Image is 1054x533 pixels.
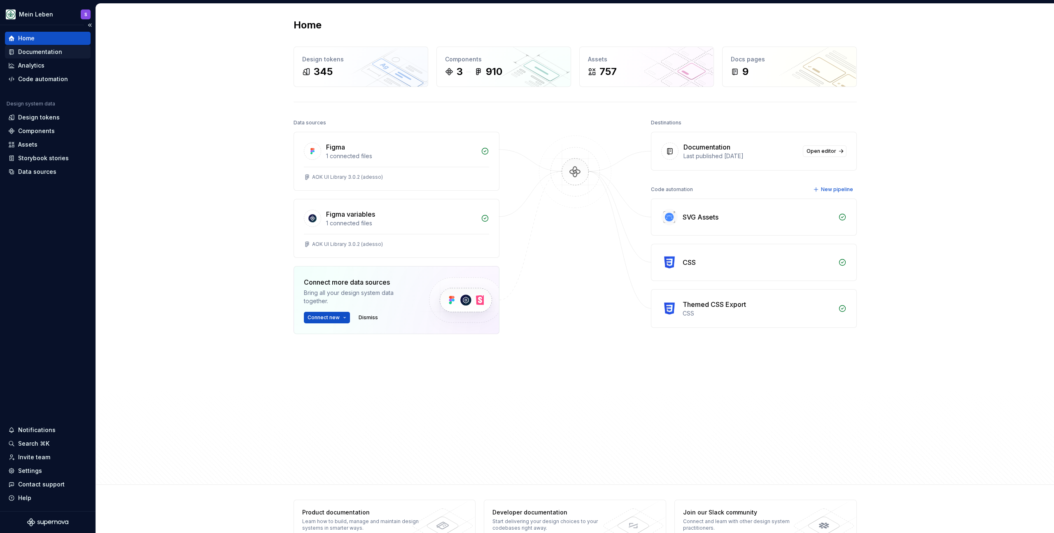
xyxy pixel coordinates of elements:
div: Themed CSS Export [683,299,746,309]
div: Start delivering your design choices to your codebases right away. [492,518,612,531]
a: Components3910 [436,47,571,87]
div: Docs pages [731,55,848,63]
a: Open editor [803,145,846,157]
button: New pipeline [811,184,857,195]
a: Figma variables1 connected filesAOK UI Library 3.0.2 (adesso) [294,199,499,258]
div: Analytics [18,61,44,70]
button: Connect new [304,312,350,323]
div: 345 [314,65,333,78]
div: AOK UI Library 3.0.2 (adesso) [312,241,383,248]
div: Documentation [18,48,62,56]
div: Contact support [18,480,65,489]
div: Product documentation [302,508,422,517]
svg: Supernova Logo [27,518,68,526]
div: Developer documentation [492,508,612,517]
div: Connect and learn with other design system practitioners. [683,518,803,531]
a: Figma1 connected filesAOK UI Library 3.0.2 (adesso) [294,132,499,191]
a: Design tokens [5,111,91,124]
img: df5db9ef-aba0-4771-bf51-9763b7497661.png [6,9,16,19]
div: Settings [18,467,42,475]
button: Search ⌘K [5,437,91,450]
div: Assets [18,140,37,149]
div: Notifications [18,426,56,434]
a: Storybook stories [5,152,91,165]
a: Documentation [5,45,91,58]
button: Contact support [5,478,91,491]
a: Settings [5,464,91,477]
div: Figma [326,142,345,152]
span: New pipeline [821,186,853,193]
div: Design tokens [18,113,60,122]
span: Open editor [807,148,836,154]
a: Components [5,124,91,138]
button: Notifications [5,423,91,437]
div: Figma variables [326,209,375,219]
div: Data sources [18,168,56,176]
div: 1 connected files [326,219,476,227]
div: Storybook stories [18,154,69,162]
div: Documentation [683,142,730,152]
div: Data sources [294,117,326,129]
button: Mein LebenS [2,5,94,23]
span: Connect new [308,314,340,321]
div: Connect more data sources [304,277,415,287]
div: Design system data [7,101,55,107]
a: Invite team [5,451,91,464]
div: Help [18,494,31,502]
a: Assets757 [579,47,714,87]
button: Collapse sidebar [84,19,96,31]
div: AOK UI Library 3.0.2 (adesso) [312,174,383,180]
a: Data sources [5,165,91,178]
div: Invite team [18,453,50,461]
a: Analytics [5,59,91,72]
div: 757 [599,65,617,78]
div: Home [18,34,35,42]
a: Design tokens345 [294,47,428,87]
a: Code automation [5,72,91,86]
a: Home [5,32,91,45]
div: Learn how to build, manage and maintain design systems in smarter ways. [302,518,422,531]
span: Dismiss [359,314,378,321]
div: 1 connected files [326,152,476,160]
div: Destinations [651,117,681,129]
button: Dismiss [355,312,382,323]
a: Docs pages9 [722,47,857,87]
a: Assets [5,138,91,151]
div: 3 [457,65,463,78]
div: Search ⌘K [18,439,49,448]
div: CSS [683,257,696,267]
div: 910 [486,65,502,78]
button: Help [5,491,91,505]
div: Code automation [651,184,693,195]
div: Join our Slack community [683,508,803,517]
div: Code automation [18,75,68,83]
div: Last published [DATE] [683,152,798,160]
div: 9 [742,65,749,78]
div: Components [18,127,55,135]
div: SVG Assets [683,212,718,222]
div: CSS [683,309,833,318]
div: S [84,11,87,18]
div: Bring all your design system data together. [304,289,415,305]
div: Components [445,55,562,63]
h2: Home [294,19,322,32]
div: Assets [588,55,705,63]
div: Mein Leben [19,10,53,19]
div: Design tokens [302,55,420,63]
